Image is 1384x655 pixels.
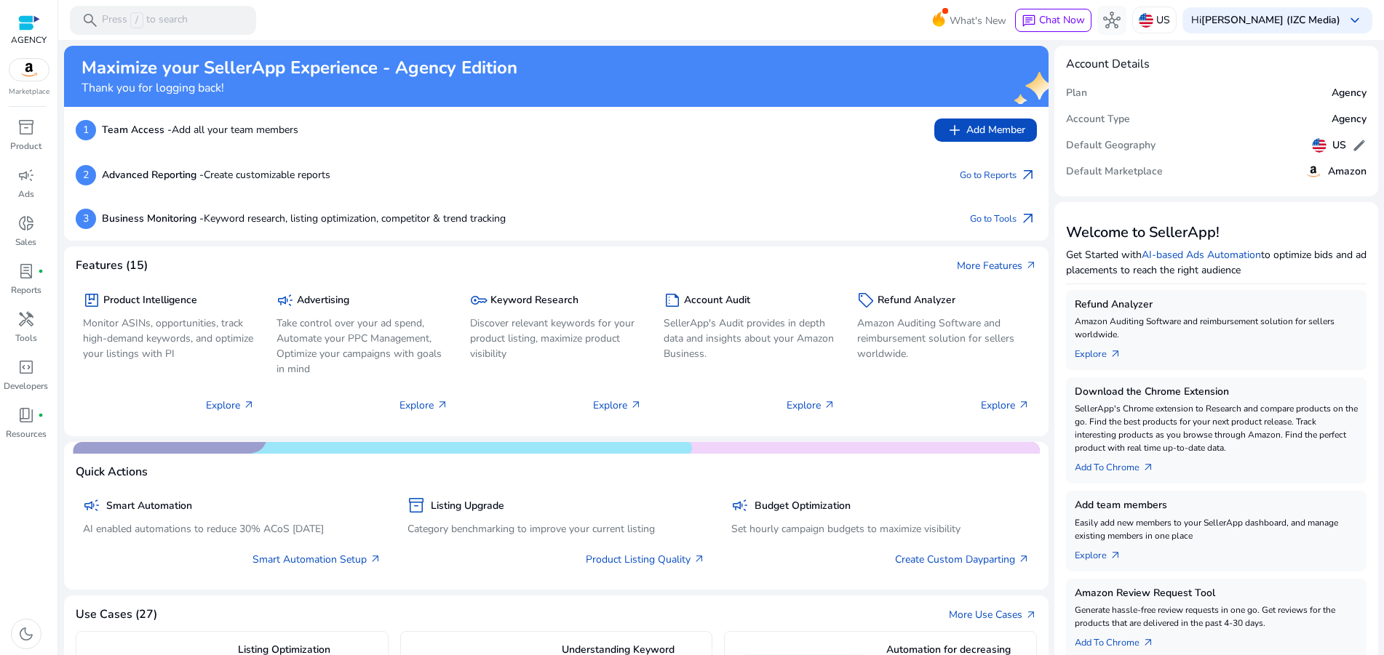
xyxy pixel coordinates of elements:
[399,398,448,413] p: Explore
[1075,299,1359,311] h5: Refund Analyzer
[76,608,157,622] h4: Use Cases (27)
[17,118,35,136] span: inventory_2
[17,358,35,376] span: code_blocks
[1103,12,1121,29] span: hub
[1066,87,1087,100] h5: Plan
[895,552,1030,567] a: Create Custom Dayparting
[243,399,255,411] span: arrow_outward
[1022,14,1036,28] span: chat
[15,236,36,249] p: Sales
[83,292,100,309] span: package
[130,12,143,28] span: /
[970,209,1037,229] a: Go to Toolsarrow_outward
[1075,402,1359,454] p: SellerApp's Chrome extension to Research and compare products on the go. Find the best products f...
[17,262,35,280] span: lab_profile
[15,331,37,345] p: Tools
[470,316,642,361] p: Discover relevant keywords for your product listing, maximize product visibility
[1097,6,1126,35] button: hub
[1328,166,1367,178] h5: Amazon
[1332,140,1346,152] h5: US
[17,406,35,424] span: book_4
[693,553,705,565] span: arrow_outward
[1332,87,1367,100] h5: Agency
[1201,13,1340,27] b: [PERSON_NAME] (IZC Media)
[755,500,851,513] h5: Budget Optimization
[1142,248,1261,262] a: AI-based Ads Automation
[787,398,835,413] p: Explore
[1019,210,1037,228] span: arrow_outward
[252,552,381,567] a: Smart Automation Setup
[1066,140,1156,152] h5: Default Geography
[1142,462,1154,473] span: arrow_outward
[949,607,1037,622] a: More Use Casesarrow_outward
[4,379,48,393] p: Developers
[1332,113,1367,126] h5: Agency
[1015,9,1091,32] button: chatChat Now
[102,167,330,182] p: Create customizable reports
[17,625,35,643] span: dark_mode
[1018,553,1030,565] span: arrow_outward
[76,209,96,229] p: 3
[1066,166,1163,178] h5: Default Marketplace
[1066,224,1367,241] h3: Welcome to SellerApp!
[1075,499,1359,512] h5: Add team members
[102,168,204,182] b: Advanced Reporting -
[1305,163,1322,180] img: amazon.svg
[76,465,148,479] h4: Quick Actions
[76,259,148,273] h4: Features (15)
[1019,166,1037,184] span: arrow_outward
[950,8,1006,33] span: What's New
[1075,587,1359,600] h5: Amazon Review Request Tool
[102,212,204,225] b: Business Monitoring -
[593,398,642,413] p: Explore
[731,521,1030,537] p: Set hourly campaign budgets to maximize visibility
[470,292,488,309] span: key
[18,188,34,201] p: Ads
[76,165,96,185] p: 2
[946,121,963,139] span: add
[102,12,188,28] p: Press to search
[83,497,100,514] span: campaign
[1352,138,1367,153] span: edit
[83,316,255,361] p: Monitor ASINs, opportunities, track high-demand keywords, and optimize your listings with PI
[664,316,835,361] p: SellerApp's Audit provides in depth data and insights about your Amazon Business.
[1075,630,1166,650] a: Add To Chrome
[1075,315,1359,341] p: Amazon Auditing Software and reimbursement solution for sellers worldwide.
[9,87,49,97] p: Marketplace
[81,57,517,79] h2: Maximize your SellerApp Experience - Agency Edition
[102,211,506,226] p: Keyword research, listing optimization, competitor & trend tracking
[38,268,44,274] span: fiber_manual_record
[664,292,681,309] span: summarize
[102,123,172,137] b: Team Access -
[957,258,1037,273] a: More Featuresarrow_outward
[824,399,835,411] span: arrow_outward
[277,316,448,377] p: Take control over your ad spend, Automate your PPC Management, Optimize your campaigns with goals...
[437,399,448,411] span: arrow_outward
[934,118,1037,142] button: addAdd Member
[10,140,41,153] p: Product
[83,521,381,537] p: AI enabled automations to reduce 30% ACoS [DATE]
[1066,57,1150,71] h4: Account Details
[946,121,1025,139] span: Add Member
[878,294,955,307] h5: Refund Analyzer
[857,292,875,309] span: sell
[106,500,192,513] h5: Smart Automation
[1018,399,1030,411] span: arrow_outward
[102,122,298,137] p: Add all your team members
[1142,637,1154,648] span: arrow_outward
[1075,603,1359,630] p: Generate hassle-free review requests in one go. Get reviews for the products that are delivered i...
[857,316,1029,361] p: Amazon Auditing Software and reimbursement solution for sellers worldwide.
[1075,386,1359,398] h5: Download the Chrome Extension
[1039,13,1085,27] span: Chat Now
[81,81,517,95] h4: Thank you for logging back!
[1075,341,1133,361] a: Explorearrow_outward
[1025,609,1037,621] span: arrow_outward
[431,500,504,513] h5: Listing Upgrade
[1025,260,1037,271] span: arrow_outward
[1075,542,1133,563] a: Explorearrow_outward
[586,552,705,567] a: Product Listing Quality
[11,33,47,47] p: AGENCY
[490,294,578,307] h5: Keyword Research
[407,497,425,514] span: inventory_2
[960,165,1037,185] a: Go to Reportsarrow_outward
